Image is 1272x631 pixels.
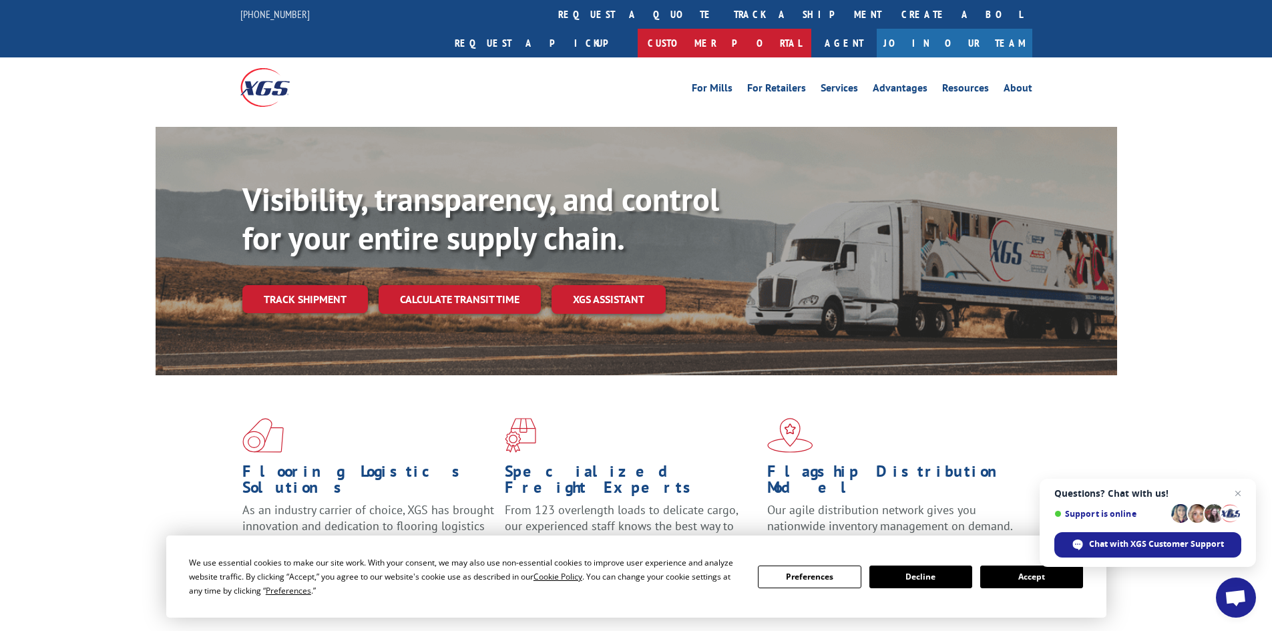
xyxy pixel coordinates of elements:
span: Support is online [1054,509,1167,519]
h1: Flooring Logistics Solutions [242,463,495,502]
a: Agent [811,29,877,57]
button: Accept [980,566,1083,588]
a: For Retailers [747,83,806,97]
button: Decline [869,566,972,588]
img: xgs-icon-focused-on-flooring-red [505,418,536,453]
a: Join Our Team [877,29,1032,57]
a: [PHONE_NUMBER] [240,7,310,21]
a: Request a pickup [445,29,638,57]
div: We use essential cookies to make our site work. With your consent, we may also use non-essential ... [189,556,742,598]
a: For Mills [692,83,732,97]
a: About [1004,83,1032,97]
span: Chat with XGS Customer Support [1054,532,1241,558]
button: Preferences [758,566,861,588]
span: As an industry carrier of choice, XGS has brought innovation and dedication to flooring logistics... [242,502,494,550]
h1: Flagship Distribution Model [767,463,1020,502]
a: Services [821,83,858,97]
img: xgs-icon-total-supply-chain-intelligence-red [242,418,284,453]
h1: Specialized Freight Experts [505,463,757,502]
a: Customer Portal [638,29,811,57]
span: Chat with XGS Customer Support [1089,538,1224,550]
a: Advantages [873,83,927,97]
div: Cookie Consent Prompt [166,536,1106,618]
a: Track shipment [242,285,368,313]
b: Visibility, transparency, and control for your entire supply chain. [242,178,719,258]
span: Questions? Chat with us! [1054,488,1241,499]
img: xgs-icon-flagship-distribution-model-red [767,418,813,453]
a: Resources [942,83,989,97]
span: Cookie Policy [534,571,582,582]
a: Open chat [1216,578,1256,618]
span: Our agile distribution network gives you nationwide inventory management on demand. [767,502,1013,534]
a: Calculate transit time [379,285,541,314]
span: Preferences [266,585,311,596]
a: XGS ASSISTANT [552,285,666,314]
p: From 123 overlength loads to delicate cargo, our experienced staff knows the best way to move you... [505,502,757,562]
